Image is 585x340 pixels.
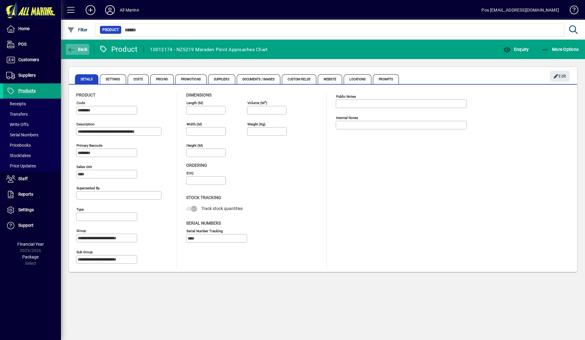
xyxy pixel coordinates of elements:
button: More Options [540,44,580,55]
span: Reports [18,192,33,197]
span: Promotions [175,74,207,84]
mat-label: Internal Notes [336,116,358,120]
a: POS [3,37,61,52]
sup: 3 [264,100,266,103]
a: Price Updates [3,161,61,171]
span: Prompts [373,74,399,84]
a: Pricebooks [3,140,61,150]
mat-label: Sub group [76,250,93,254]
span: Price Updates [6,163,36,168]
span: Back [67,47,88,52]
a: Write Offs [3,119,61,130]
span: Website [318,74,342,84]
a: Support [3,218,61,233]
span: Suppliers [18,73,36,78]
a: Serial Numbers [3,130,61,140]
div: 10012174 - NZ5219 Marsden Point Approaches Chart [150,45,268,54]
span: Stock Tracking [186,195,221,200]
span: Product [102,27,119,33]
a: Receipts [3,99,61,109]
span: Documents / Images [237,74,281,84]
span: Pricebooks [6,143,31,148]
mat-label: Width (m) [186,122,202,126]
mat-label: Height (m) [186,143,203,148]
button: Filter [66,24,89,35]
button: Add [81,5,100,16]
span: Package [22,254,39,259]
span: Serial Numbers [6,132,38,137]
span: Financial Year [17,242,44,247]
mat-label: Superseded by [76,186,100,190]
span: Stocktakes [6,153,31,158]
a: Suppliers [3,68,61,83]
a: Transfers [3,109,61,119]
button: Back [66,44,89,55]
span: Custom Fields [282,74,316,84]
span: POS [18,42,27,47]
mat-label: Volume (m ) [247,101,267,105]
span: Write Offs [6,122,29,127]
mat-label: Group [76,229,86,233]
mat-label: Type [76,207,84,212]
span: Product [76,93,95,97]
a: Knowledge Base [565,1,577,21]
span: Transfers [6,112,28,117]
span: Suppliers [208,74,235,84]
span: Filter [67,27,88,32]
a: Home [3,21,61,37]
mat-label: Sales unit [76,165,92,169]
span: Track stock quantities [201,206,243,211]
mat-label: Primary barcode [76,143,102,148]
a: Stocktakes [3,150,61,161]
span: Enquiry [503,47,529,52]
app-page-header-button: Back [61,44,94,55]
a: Reports [3,187,61,202]
span: Customers [18,57,39,62]
span: Serial Numbers [186,221,221,226]
span: Dimensions [186,93,211,97]
mat-label: Weight (Kg) [247,122,265,126]
mat-label: Code [76,101,85,105]
span: Costs [128,74,149,84]
span: Details [75,74,98,84]
button: Edit [550,71,569,82]
div: All Marine [120,5,139,15]
mat-label: Public Notes [336,94,356,99]
div: Pos [EMAIL_ADDRESS][DOMAIN_NAME] [481,5,559,15]
mat-label: Serial Number tracking [186,229,223,233]
button: Profile [100,5,120,16]
span: Ordering [186,163,207,168]
a: Settings [3,202,61,218]
span: More Options [542,47,579,52]
button: Enquiry [502,44,530,55]
span: Home [18,26,30,31]
span: Settings [18,207,34,212]
span: Support [18,223,34,228]
span: Staff [18,176,28,181]
span: Products [18,88,36,93]
span: Receipts [6,101,26,106]
span: Locations [344,74,371,84]
span: Pricing [150,74,174,84]
mat-label: Description [76,122,94,126]
span: Edit [553,71,566,81]
div: Product [99,44,138,54]
span: Settings [100,74,126,84]
mat-label: EOQ [186,171,193,175]
a: Staff [3,171,61,187]
mat-label: Length (m) [186,101,203,105]
a: Customers [3,52,61,68]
